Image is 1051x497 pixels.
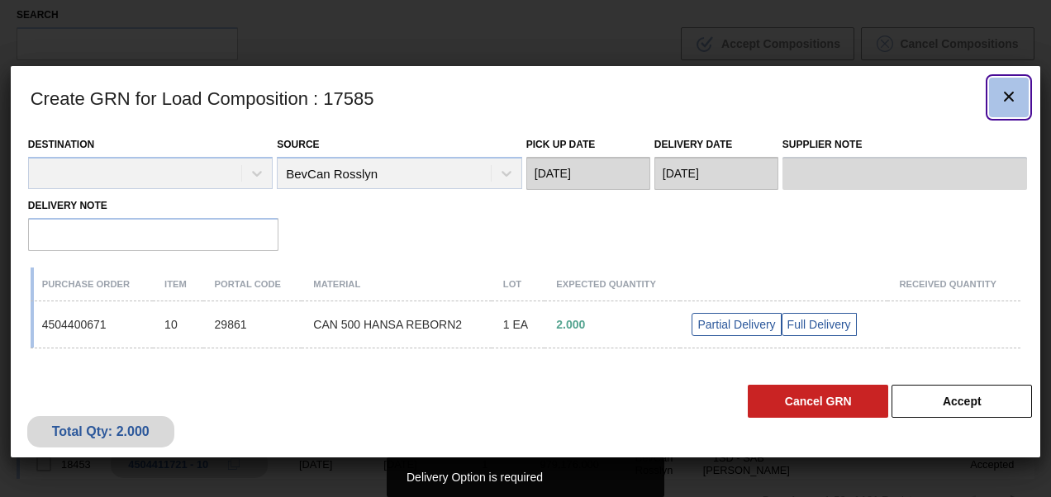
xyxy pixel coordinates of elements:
div: Full Delivery [782,313,857,336]
label: Supplier Note [782,133,1028,157]
button: Cancel GRN [748,385,888,418]
span: Delivery Option is required [407,471,543,484]
input: mm/dd/yyyy [654,157,778,190]
label: Destination [28,139,94,150]
h3: Create GRN for Load Composition : 17585 [11,66,1041,129]
td: Expected Quantity [545,267,680,301]
td: Lot [492,267,545,301]
td: 29861 [203,301,302,348]
td: Portal code [203,267,302,301]
div: Total Qty: 2.000 [40,424,162,439]
td: Purchase order [31,267,153,301]
td: Received Quantity [887,267,1020,301]
td: Can 500 Hansa Reborn2 [302,301,492,348]
td: 2.000 [545,301,680,348]
label: Delivery Date [654,139,732,150]
td: Item [153,267,202,301]
td: 1 EA [492,301,545,348]
label: Pick up Date [526,139,596,150]
label: Delivery Note [28,194,279,218]
td: 4504400671 [31,301,153,348]
td: Material [302,267,492,301]
label: Source [277,139,319,150]
input: mm/dd/yyyy [526,157,650,190]
div: Partial Delivery [692,313,781,336]
button: Accept [892,385,1032,418]
td: 10 [153,301,202,348]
